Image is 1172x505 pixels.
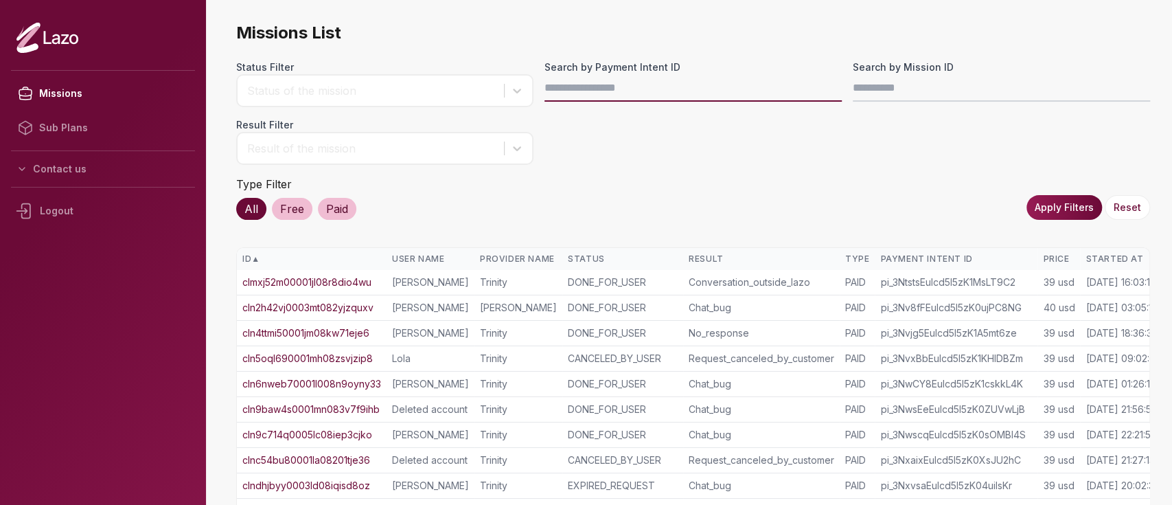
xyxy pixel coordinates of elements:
[1085,479,1159,493] div: [DATE] 20:02:35
[480,352,557,366] div: Trinity
[1085,377,1156,391] div: [DATE] 01:26:19
[689,276,834,289] div: Conversation_outside_lazo
[689,254,834,265] div: Result
[242,453,370,467] a: clnc54bu80001la08201tje36
[845,377,869,391] div: PAID
[11,193,195,229] div: Logout
[845,276,869,289] div: PAID
[845,479,869,493] div: PAID
[845,301,869,315] div: PAID
[1085,301,1157,315] div: [DATE] 03:05:15
[880,428,1032,442] div: pi_3NwscqEulcd5I5zK0sOMBI4S
[568,479,678,493] div: EXPIRED_REQUEST
[480,453,557,467] div: Trinity
[236,177,292,191] label: Type Filter
[242,254,381,265] div: ID
[242,276,371,289] a: clmxj52m00001jl08r8dio4wu
[689,301,834,315] div: Chat_bug
[242,428,372,442] a: cln9c714q0005lc08iep3cjko
[1085,352,1158,366] div: [DATE] 09:02:01
[392,403,469,416] div: Deleted account
[242,326,369,340] a: cln4ttmi50001jm08kw71eje6
[880,377,1032,391] div: pi_3NwCY8Eulcd5I5zK1cskkL4K
[11,76,195,111] a: Missions
[1043,301,1075,315] div: 40 usd
[568,276,678,289] div: DONE_FOR_USER
[392,254,469,265] div: User Name
[236,60,533,74] label: Status Filter
[1043,254,1075,265] div: Price
[1085,326,1157,340] div: [DATE] 18:36:35
[480,276,557,289] div: Trinity
[1085,453,1154,467] div: [DATE] 21:27:13
[242,301,374,315] a: cln2h42vj0003mt082yjzquxv
[392,453,469,467] div: Deleted account
[242,377,381,391] a: cln6nweb70001l008n9oyny33
[568,301,678,315] div: DONE_FOR_USER
[392,352,469,366] div: Lola
[480,428,557,442] div: Trinity
[880,453,1032,467] div: pi_3NxaixEulcd5I5zK0XsJU2hC
[242,403,380,416] a: cln9baw4s0001mn083v7f9ihb
[242,352,373,366] a: cln5oql690001mh08zsvjzip8
[480,254,557,265] div: Provider Name
[689,479,834,493] div: Chat_bug
[845,352,869,366] div: PAID
[568,326,678,340] div: DONE_FOR_USER
[480,377,557,391] div: Trinity
[689,453,834,467] div: Request_canceled_by_customer
[845,453,869,467] div: PAID
[1043,403,1075,416] div: 39 usd
[236,118,533,132] label: Result Filter
[318,198,356,220] div: Paid
[11,157,195,181] button: Contact us
[392,326,469,340] div: [PERSON_NAME]
[1043,276,1075,289] div: 39 usd
[568,254,678,265] div: Status
[880,254,1032,265] div: Payment Intent ID
[1043,377,1075,391] div: 39 usd
[392,428,469,442] div: [PERSON_NAME]
[1043,479,1075,493] div: 39 usd
[480,301,557,315] div: [PERSON_NAME]
[11,111,195,145] a: Sub Plans
[880,326,1032,340] div: pi_3Nvjg5Eulcd5I5zK1A5mt6ze
[689,403,834,416] div: Chat_bug
[251,254,260,265] span: ▲
[1085,254,1160,265] div: Started At
[1105,195,1150,220] button: Reset
[880,352,1032,366] div: pi_3NvxBbEulcd5I5zK1KHIDBZm
[1043,326,1075,340] div: 39 usd
[544,60,842,74] label: Search by Payment Intent ID
[392,301,469,315] div: [PERSON_NAME]
[1026,195,1102,220] button: Apply Filters
[1085,428,1156,442] div: [DATE] 22:21:58
[242,479,370,493] a: clndhjbyy0003ld08iqisd8oz
[880,276,1032,289] div: pi_3NtstsEulcd5I5zK1MsLT9C2
[845,403,869,416] div: PAID
[568,352,678,366] div: CANCELED_BY_USER
[689,352,834,366] div: Request_canceled_by_customer
[845,254,869,265] div: Type
[1085,276,1156,289] div: [DATE] 16:03:10
[272,198,312,220] div: Free
[568,403,678,416] div: DONE_FOR_USER
[480,326,557,340] div: Trinity
[880,479,1032,493] div: pi_3NxvsaEulcd5I5zK04uiIsKr
[880,301,1032,315] div: pi_3Nv8fFEulcd5I5zK0ujPC8NG
[392,377,469,391] div: [PERSON_NAME]
[247,82,497,99] div: Status of the mission
[689,377,834,391] div: Chat_bug
[568,428,678,442] div: DONE_FOR_USER
[853,60,1150,74] label: Search by Mission ID
[480,403,557,416] div: Trinity
[1085,403,1157,416] div: [DATE] 21:56:59
[689,326,834,340] div: No_response
[236,22,1150,44] span: Missions List
[1043,428,1075,442] div: 39 usd
[880,403,1032,416] div: pi_3NwsEeEulcd5I5zK0ZUVwLjB
[247,140,497,157] div: Result of the mission
[236,198,266,220] div: All
[480,479,557,493] div: Trinity
[392,479,469,493] div: [PERSON_NAME]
